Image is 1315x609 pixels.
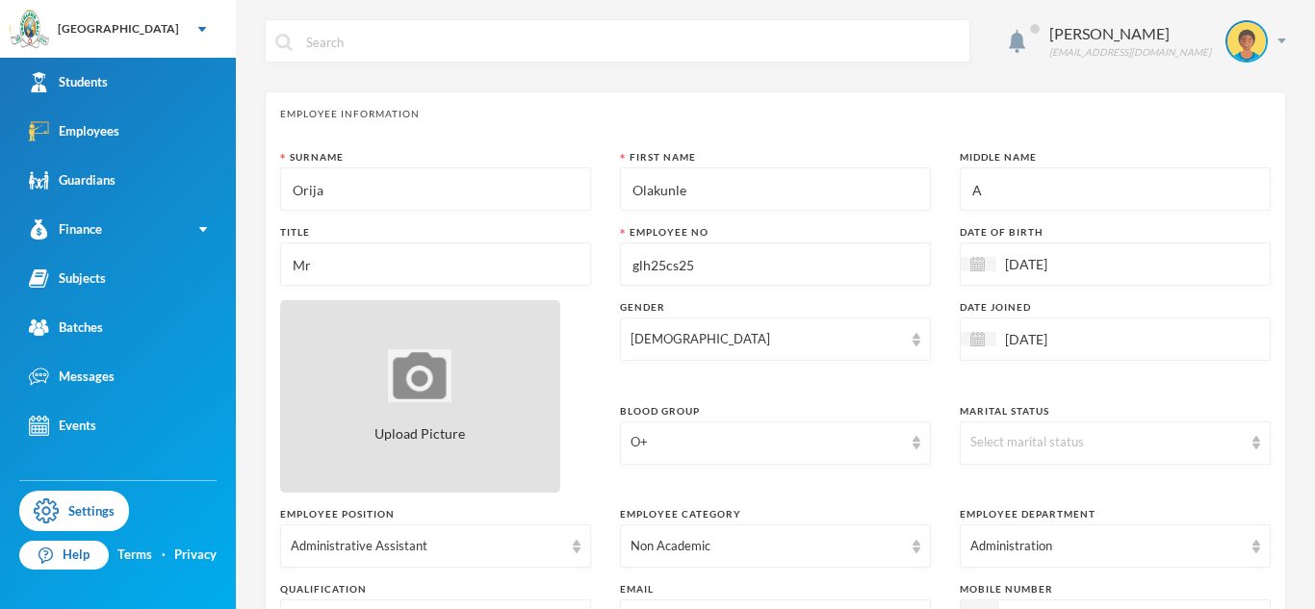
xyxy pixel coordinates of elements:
a: Help [19,541,109,570]
img: search [275,34,293,51]
div: Employee Information [280,107,1271,121]
div: Batches [29,317,103,338]
div: [DEMOGRAPHIC_DATA] [631,330,903,349]
span: Upload Picture [374,423,465,444]
div: Date Joined [960,300,1271,315]
div: Select marital status [970,433,1243,452]
a: Terms [117,546,152,565]
img: upload [388,349,451,402]
div: Employees [29,121,119,141]
div: Gender [620,300,931,315]
div: [EMAIL_ADDRESS][DOMAIN_NAME] [1049,45,1211,60]
div: Blood Group [620,404,931,419]
div: Employee Position [280,507,591,521]
div: Messages [29,367,115,387]
div: First Name [620,150,931,165]
div: Non Academic [631,537,903,556]
div: Administration [970,537,1243,556]
div: O+ [631,433,903,452]
div: Guardians [29,170,116,190]
div: · [162,546,166,565]
a: Privacy [174,546,217,565]
div: Subjects [29,268,106,289]
div: Employee Department [960,507,1271,521]
div: Email [620,582,931,596]
div: Finance [29,219,102,240]
input: Select date [995,328,1157,350]
div: Marital Status [960,404,1271,419]
div: [PERSON_NAME] [1049,22,1211,45]
div: Qualification [280,582,591,596]
div: Employee No [620,225,931,240]
div: Middle Name [960,150,1271,165]
div: Title [280,225,591,240]
div: Employee Category [620,507,931,521]
div: Surname [280,150,591,165]
input: Search [304,20,960,63]
img: logo [11,11,49,49]
div: [GEOGRAPHIC_DATA] [58,20,179,38]
div: Events [29,416,96,436]
div: Date of Birth [960,225,1271,240]
input: Select date [995,253,1157,275]
div: Students [29,72,108,92]
div: Administrative Assistant [291,537,563,556]
div: Mobile Number [960,582,1271,596]
a: Settings [19,491,129,531]
img: STUDENT [1227,22,1266,61]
